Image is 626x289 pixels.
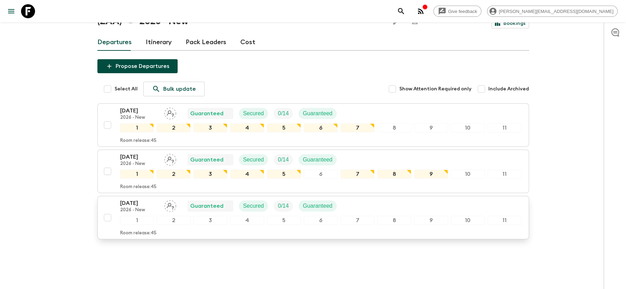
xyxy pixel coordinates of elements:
div: 4 [230,170,264,179]
div: 11 [488,216,522,225]
div: Trip Fill [274,108,293,119]
div: 2 [157,170,191,179]
button: search adventures [394,4,408,18]
p: Guaranteed [303,156,332,164]
div: 11 [488,170,522,179]
div: 6 [304,170,338,179]
p: Guaranteed [303,109,332,118]
div: 1 [120,216,154,225]
p: Room release: 45 [120,230,157,236]
p: Secured [243,109,264,118]
p: 0 / 14 [278,202,289,210]
span: Assign pack leader [164,110,176,115]
div: 6 [304,123,338,132]
a: Cost [240,34,255,51]
div: 3 [193,170,227,179]
div: 3 [193,216,227,225]
span: Show Attention Required only [399,85,472,92]
span: Give feedback [444,9,481,14]
div: 4 [230,216,264,225]
div: Secured [239,154,268,165]
button: [DATE]2026 - NewAssign pack leaderGuaranteedSecuredTrip FillGuaranteed1234567891011Room release:45 [97,196,529,239]
button: [DATE]2026 - NewAssign pack leaderGuaranteedSecuredTrip FillGuaranteed1234567891011Room release:45 [97,103,529,147]
div: 10 [451,123,485,132]
div: 7 [340,170,374,179]
div: 6 [304,216,338,225]
span: [PERSON_NAME][EMAIL_ADDRESS][DOMAIN_NAME] [495,9,617,14]
div: 5 [267,216,301,225]
div: 8 [377,216,411,225]
p: [DATE] [120,153,159,161]
p: Guaranteed [190,156,223,164]
div: 1 [120,123,154,132]
div: 9 [414,170,448,179]
p: Bulk update [163,85,196,93]
div: 10 [451,216,485,225]
p: Room release: 45 [120,184,157,190]
div: Secured [239,200,268,212]
button: menu [4,4,18,18]
p: 2026 - New [120,161,159,167]
div: 3 [193,123,227,132]
div: 9 [414,123,448,132]
div: 2 [157,216,191,225]
a: Pack Leaders [186,34,226,51]
p: [DATE] [120,106,159,115]
p: 0 / 14 [278,109,289,118]
a: Bookings [491,19,529,28]
a: Give feedback [433,6,481,17]
p: 0 / 14 [278,156,289,164]
p: Room release: 45 [120,138,157,144]
div: 7 [340,123,374,132]
p: [DATE] [120,199,159,207]
div: 1 [120,170,154,179]
p: Guaranteed [303,202,332,210]
div: 8 [377,170,411,179]
div: 5 [267,170,301,179]
p: 2026 - New [120,115,159,121]
p: 2026 - New [120,207,159,213]
div: 10 [451,170,485,179]
span: Assign pack leader [164,156,176,161]
div: 4 [230,123,264,132]
div: Trip Fill [274,154,293,165]
div: 2 [157,123,191,132]
p: Secured [243,202,264,210]
div: 5 [267,123,301,132]
div: Secured [239,108,268,119]
a: Itinerary [146,34,172,51]
button: [DATE]2026 - NewAssign pack leaderGuaranteedSecuredTrip FillGuaranteed1234567891011Room release:45 [97,150,529,193]
div: 9 [414,216,448,225]
button: Propose Departures [97,59,178,73]
div: [PERSON_NAME][EMAIL_ADDRESS][DOMAIN_NAME] [487,6,618,17]
span: Include Archived [488,85,529,92]
span: Select All [115,85,138,92]
a: Departures [97,34,132,51]
p: Secured [243,156,264,164]
div: Trip Fill [274,200,293,212]
div: 7 [340,216,374,225]
span: Assign pack leader [164,202,176,208]
a: Bulk update [143,82,205,96]
div: 8 [377,123,411,132]
p: Guaranteed [190,202,223,210]
div: 11 [488,123,522,132]
p: Guaranteed [190,109,223,118]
